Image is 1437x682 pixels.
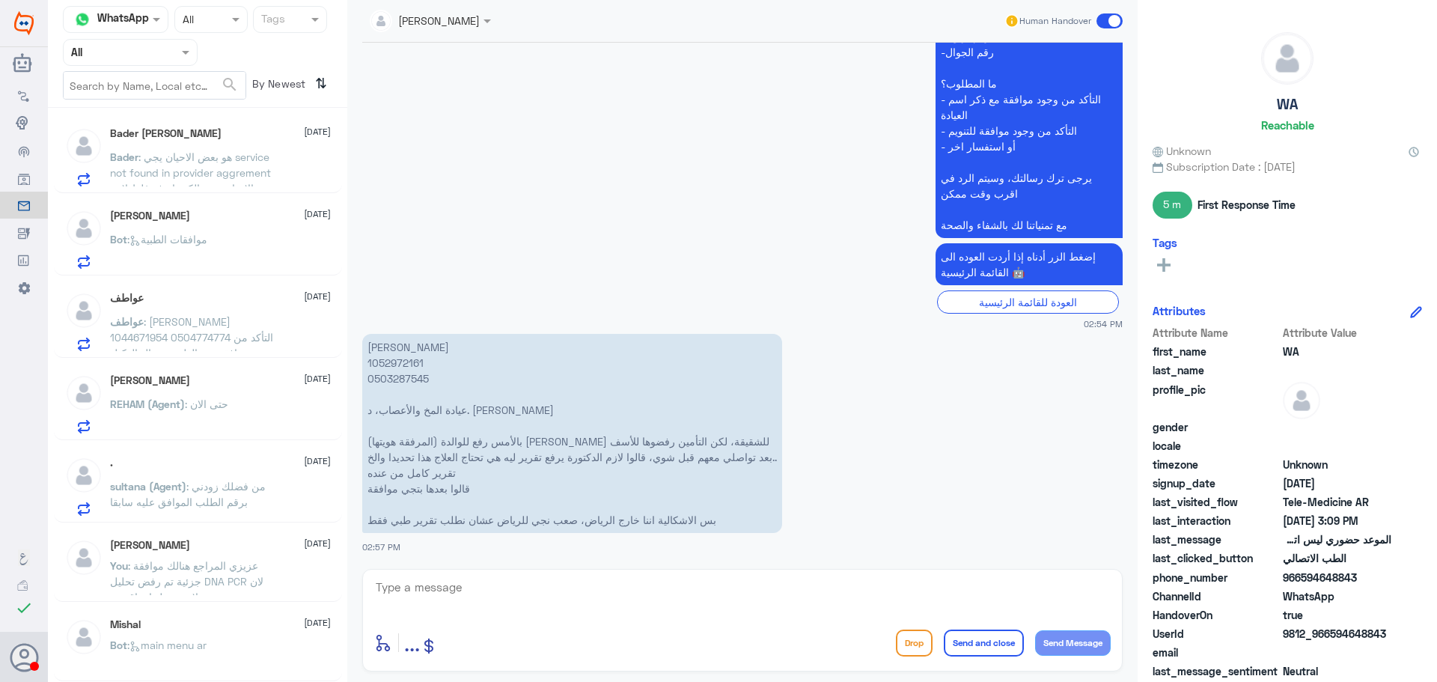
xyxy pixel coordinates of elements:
[110,233,127,246] span: Bot
[304,537,331,550] span: [DATE]
[937,290,1119,314] div: العودة للقائمة الرئيسية
[1277,96,1298,113] h5: WA
[10,643,38,672] button: Avatar
[110,398,185,410] span: REHAM (Agent)
[1197,197,1296,213] span: First Response Time
[110,315,273,375] span: : [PERSON_NAME] 1044671954 0504774774 التأكد من وجود موافقه من الطبيب جمال الوكيل عياده الكلى
[1283,588,1391,604] span: 2
[110,480,186,493] span: sultana (Agent)
[110,539,190,552] h5: Nada Abdullah
[1153,626,1280,642] span: UserId
[304,125,331,138] span: [DATE]
[1153,607,1280,623] span: HandoverOn
[1153,494,1280,510] span: last_visited_flow
[1084,317,1123,330] span: 02:54 PM
[259,10,285,30] div: Tags
[110,374,190,387] h5: Abdullah
[1153,532,1280,547] span: last_message
[1153,457,1280,472] span: timezone
[1153,159,1422,174] span: Subscription Date : [DATE]
[110,292,144,305] h5: عواطف
[1283,532,1391,547] span: الموعد حضوري ليس اتصالي
[304,207,331,221] span: [DATE]
[304,290,331,303] span: [DATE]
[110,559,128,572] span: You
[1283,475,1391,491] span: 2025-10-09T07:37:12.732Z
[1283,607,1391,623] span: true
[110,150,278,242] span: : هو بعض الاحيان يجي service not found in provider aggrement بعض الاحيان يجي الكود انرفع غلط لاني...
[1283,550,1391,566] span: الطب الاتصالي
[110,127,222,140] h5: Bader AL-Saleh
[110,457,113,469] h5: .
[1283,344,1391,359] span: WA
[1019,14,1091,28] span: Human Handover
[110,480,266,508] span: : من فضلك زودني برقم الطلب الموافق عليه سابقا
[110,639,127,651] span: Bot
[1283,325,1391,341] span: Attribute Value
[362,542,400,552] span: 02:57 PM
[1283,570,1391,585] span: 966594648843
[1283,645,1391,660] span: null
[362,334,782,533] p: 9/10/2025, 2:57 PM
[221,76,239,94] span: search
[404,626,420,660] button: ...
[65,374,103,412] img: defaultAdmin.png
[1153,475,1280,491] span: signup_date
[1283,513,1391,529] span: 2025-10-09T12:09:29.542Z
[15,599,33,617] i: check
[65,618,103,656] img: defaultAdmin.png
[110,150,138,163] span: Bader
[315,71,327,96] i: ⇅
[65,292,103,329] img: defaultAdmin.png
[110,559,275,651] span: : عزيزي المراجع هنالك موافقة جزئية تم رفض تحليل DNA PCR لان لايوجد عليها تعاقد مع [PERSON_NAME] ,...
[1153,143,1211,159] span: Unknown
[64,72,245,99] input: Search by Name, Local etc…
[1153,192,1192,219] span: 5 m
[221,73,239,97] button: search
[185,398,228,410] span: : حتى الان
[246,71,309,101] span: By Newest
[1153,645,1280,660] span: email
[1153,570,1280,585] span: phone_number
[1153,588,1280,604] span: ChannelId
[65,457,103,494] img: defaultAdmin.png
[1261,118,1314,132] h6: Reachable
[1153,550,1280,566] span: last_clicked_button
[1153,304,1206,317] h6: Attributes
[1153,513,1280,529] span: last_interaction
[1283,663,1391,679] span: 0
[71,8,94,31] img: whatsapp.png
[896,630,933,657] button: Drop
[65,127,103,165] img: defaultAdmin.png
[1153,438,1280,454] span: locale
[110,210,190,222] h5: Bashayer Alturki
[65,539,103,576] img: defaultAdmin.png
[1153,236,1177,249] h6: Tags
[1153,382,1280,416] span: profile_pic
[1153,663,1280,679] span: last_message_sentiment
[936,243,1123,285] p: 9/10/2025, 2:54 PM
[127,639,207,651] span: : main menu ar
[1153,419,1280,435] span: gender
[1283,419,1391,435] span: null
[14,11,34,35] img: Widebot Logo
[304,616,331,630] span: [DATE]
[944,630,1024,657] button: Send and close
[304,372,331,386] span: [DATE]
[1283,382,1320,419] img: defaultAdmin.png
[1153,362,1280,378] span: last_name
[127,233,207,246] span: : موافقات الطبية
[1262,33,1313,84] img: defaultAdmin.png
[1035,630,1111,656] button: Send Message
[1283,626,1391,642] span: 9812_966594648843
[1283,494,1391,510] span: Tele-Medicine AR
[65,210,103,247] img: defaultAdmin.png
[1283,457,1391,472] span: Unknown
[304,454,331,468] span: [DATE]
[110,618,141,631] h5: Mishal
[1153,344,1280,359] span: first_name
[404,629,420,656] span: ...
[1153,325,1280,341] span: Attribute Name
[1283,438,1391,454] span: null
[110,315,144,328] span: عواطف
